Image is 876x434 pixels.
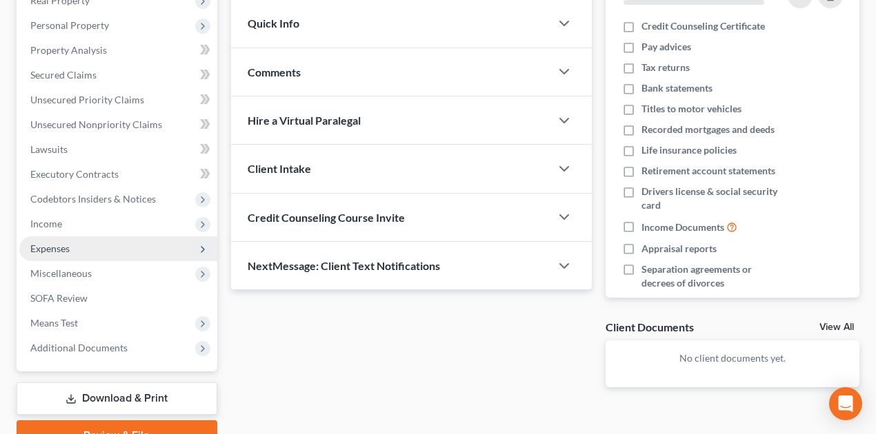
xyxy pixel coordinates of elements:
[30,118,162,130] span: Unsecured Nonpriority Claims
[641,143,737,157] span: Life insurance policies
[19,162,217,187] a: Executory Contracts
[248,211,405,224] span: Credit Counseling Course Invite
[641,19,765,33] span: Credit Counseling Certificate
[248,65,301,79] span: Comments
[829,387,862,420] div: Open Intercom Messenger
[641,164,775,178] span: Retirement account statements
[606,320,694,334] div: Client Documents
[30,242,70,254] span: Expenses
[641,242,717,256] span: Appraisal reports
[19,286,217,311] a: SOFA Review
[30,44,107,56] span: Property Analysis
[19,38,217,63] a: Property Analysis
[248,259,440,272] span: NextMessage: Client Text Notifications
[19,87,217,112] a: Unsecured Priority Claims
[641,102,741,116] span: Titles to motor vehicles
[30,342,128,353] span: Additional Documents
[30,317,78,329] span: Means Test
[819,322,854,332] a: View All
[17,382,217,415] a: Download & Print
[30,94,144,105] span: Unsecured Priority Claims
[30,218,62,229] span: Income
[641,123,775,136] span: Recorded mortgages and deeds
[641,40,691,54] span: Pay advices
[30,193,156,205] span: Codebtors Insiders & Notices
[30,69,97,81] span: Secured Claims
[617,351,848,365] p: No client documents yet.
[19,63,217,87] a: Secured Claims
[30,267,92,279] span: Miscellaneous
[30,19,109,31] span: Personal Property
[641,61,690,74] span: Tax returns
[30,143,68,155] span: Lawsuits
[19,112,217,137] a: Unsecured Nonpriority Claims
[641,185,784,212] span: Drivers license & social security card
[248,17,299,30] span: Quick Info
[641,81,713,95] span: Bank statements
[30,168,119,180] span: Executory Contracts
[248,114,361,127] span: Hire a Virtual Paralegal
[248,162,311,175] span: Client Intake
[641,220,724,234] span: Income Documents
[641,262,784,290] span: Separation agreements or decrees of divorces
[19,137,217,162] a: Lawsuits
[30,292,88,304] span: SOFA Review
